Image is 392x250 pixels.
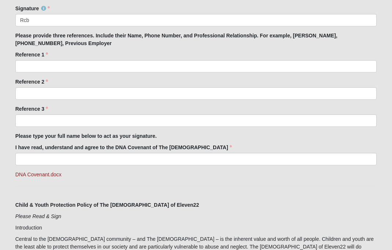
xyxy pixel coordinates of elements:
label: Reference 1 [15,51,48,58]
label: Signature [15,5,50,12]
strong: Child & Youth Protection Policy of The [DEMOGRAPHIC_DATA] of Eleven22 [15,202,199,208]
label: Reference 3 [15,105,48,113]
strong: Please type your full name below to act as your signature. [15,133,157,139]
strong: Please provide three references. Include their Name, Phone Number, and Professional Relationship.... [15,33,337,46]
i: Please Read & Sign [15,213,61,219]
p: Introduction [15,224,377,232]
label: Reference 2 [15,78,48,85]
a: DNA Covenant.docx [15,172,62,177]
label: I have read, understand and agree to the DNA Covenant of The [DEMOGRAPHIC_DATA] [15,144,232,151]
